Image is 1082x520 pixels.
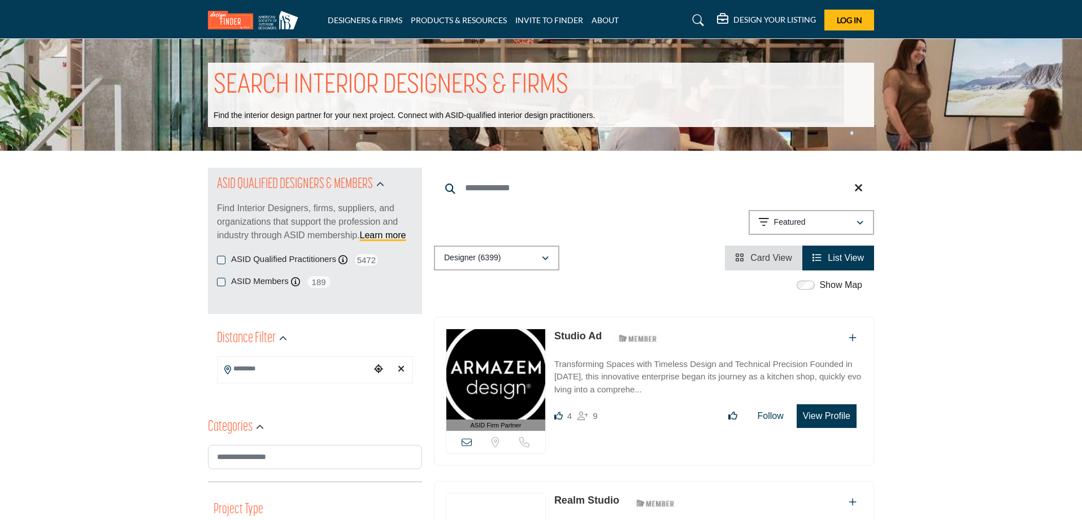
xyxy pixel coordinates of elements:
[554,495,619,506] a: Realm Studio
[554,351,862,396] a: Transforming Spaces with Timeless Design and Technical Precision Founded in [DATE], this innovati...
[214,110,595,121] p: Find the interior design partner for your next project. Connect with ASID-qualified interior desi...
[208,11,304,29] img: Site Logo
[217,256,225,264] input: ASID Qualified Practitioners checkbox
[217,174,373,195] h2: ASID QUALIFIED DESIGNERS & MEMBERS
[735,253,792,263] a: View Card
[750,253,792,263] span: Card View
[515,15,583,25] a: INVITE TO FINDER
[446,329,545,420] img: Studio Ad
[554,330,602,342] a: Studio Ad
[370,357,387,382] div: Choose your current location
[217,329,276,349] h2: Distance Filter
[828,253,864,263] span: List View
[214,68,568,103] h1: SEARCH INTERIOR DESIGNERS & FIRMS
[593,411,597,421] span: 9
[208,445,422,469] input: Search Category
[411,15,507,25] a: PRODUCTS & RESOURCES
[733,15,816,25] h5: DESIGN YOUR LISTING
[471,421,522,430] span: ASID Firm Partner
[592,15,619,25] a: ABOUT
[812,253,864,263] a: View List
[797,404,857,428] button: View Profile
[393,357,410,382] div: Clear search location
[750,405,791,427] button: Follow
[444,252,501,264] p: Designer (6399)
[567,411,572,421] span: 4
[849,333,857,343] a: Add To List
[849,497,857,507] a: Add To List
[749,210,874,235] button: Featured
[434,246,559,270] button: Designer (6399)
[612,331,663,346] img: ASID Members Badge Icon
[328,15,402,25] a: DESIGNERS & FIRMS
[554,329,602,344] p: Studio Ad
[837,15,862,25] span: Log In
[217,202,413,242] p: Find Interior Designers, firms, suppliers, and organizations that support the profession and indu...
[630,496,681,510] img: ASID Members Badge Icon
[824,10,874,30] button: Log In
[208,417,253,438] h2: Categories
[717,14,816,27] div: DESIGN YOUR LISTING
[446,329,545,431] a: ASID Firm Partner
[354,253,379,267] span: 5472
[774,217,806,228] p: Featured
[681,11,711,29] a: Search
[802,246,874,270] li: List View
[434,174,874,202] input: Search Keyword
[554,412,563,420] i: Likes
[577,409,597,423] div: Followers
[360,230,406,240] a: Learn more
[554,493,619,508] p: Realm Studio
[721,405,745,427] button: Like listing
[217,278,225,286] input: ASID Members checkbox
[218,358,370,380] input: Search Location
[231,253,336,266] label: ASID Qualified Practitioners
[306,275,332,289] span: 189
[554,358,862,396] p: Transforming Spaces with Timeless Design and Technical Precision Founded in [DATE], this innovati...
[725,246,802,270] li: Card View
[819,278,862,292] label: Show Map
[231,275,289,288] label: ASID Members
